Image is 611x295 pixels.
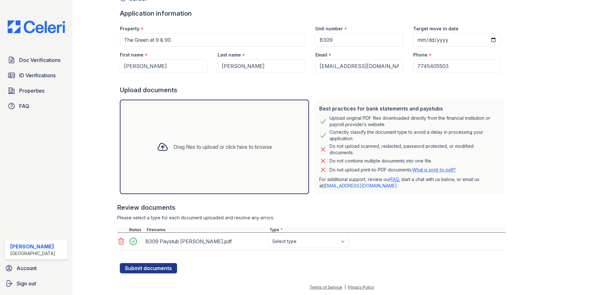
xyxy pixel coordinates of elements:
[268,227,506,232] div: Type
[120,52,143,58] label: First name
[117,203,506,212] div: Review documents
[5,100,67,112] a: FAQ
[5,54,67,66] a: Doc Verifications
[174,143,272,151] div: Drag files to upload or click here to browse
[319,105,498,112] div: Best practices for bank statements and paystubs
[19,102,29,110] span: FAQ
[120,26,139,32] label: Property
[128,227,145,232] div: Status
[310,285,342,290] a: Terms of Service
[17,280,36,287] span: Sign out
[145,236,266,246] div: B309 Paystub [PERSON_NAME].pdf
[145,227,268,232] div: Filename
[10,250,55,257] div: [GEOGRAPHIC_DATA]
[17,264,37,272] span: Account
[329,115,498,128] div: Upload original PDF files downloaded directly from the financial institution or payroll provider’...
[3,20,70,33] img: CE_Logo_Blue-a8612792a0a2168367f1c8372b55b34899dd931a85d93a1a3d3e32e68fde9ad4.png
[413,52,428,58] label: Phone
[329,157,432,165] div: Do not combine multiple documents into one file.
[120,86,506,95] div: Upload documents
[413,26,459,32] label: Target move in date
[319,176,498,189] p: For additional support, review our , start a chat with us below, or email us at
[329,129,498,142] div: Correctly classify the document type to avoid a delay in processing your application.
[218,52,241,58] label: Last name
[412,167,456,172] a: What is print-to-pdf?
[3,262,70,275] a: Account
[120,9,506,18] div: Application information
[19,56,60,64] span: Doc Verifications
[19,72,56,79] span: ID Verifications
[3,277,70,290] a: Sign out
[323,183,397,188] a: [EMAIL_ADDRESS][DOMAIN_NAME]
[120,263,177,273] button: Submit documents
[348,285,374,290] a: Privacy Policy
[329,167,456,173] p: Do not upload print-to-PDF documents.
[5,69,67,82] a: ID Verifications
[5,84,67,97] a: Properties
[10,243,55,250] div: [PERSON_NAME]
[329,143,498,156] div: Do not upload scanned, redacted, password protected, or modified documents.
[19,87,44,95] span: Properties
[117,215,506,221] div: Please select a type for each document uploaded and resolve any errors.
[315,52,327,58] label: Email
[344,285,346,290] div: |
[391,177,399,182] a: FAQ
[315,26,343,32] label: Unit number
